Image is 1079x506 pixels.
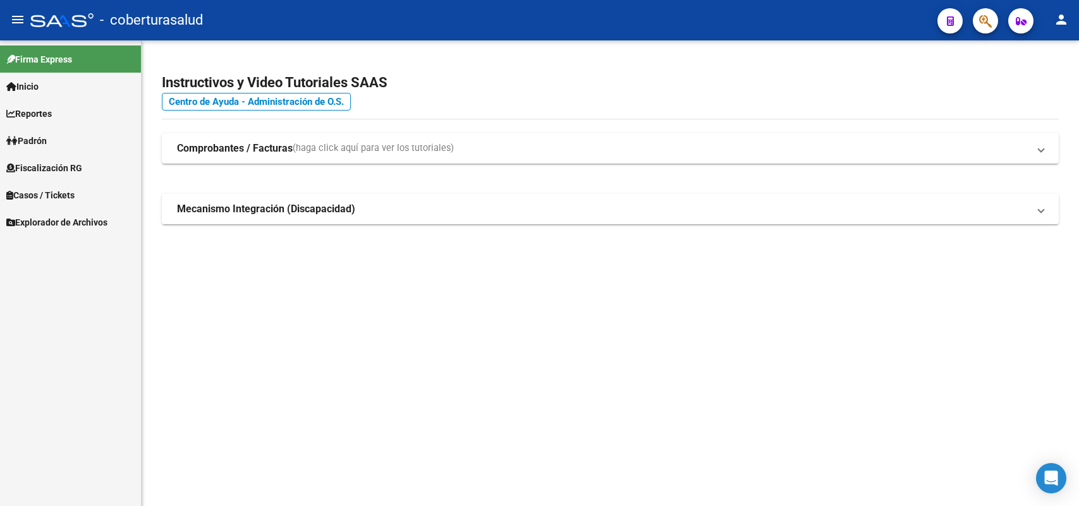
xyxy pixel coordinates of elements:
[6,80,39,93] span: Inicio
[162,194,1059,224] mat-expansion-panel-header: Mecanismo Integración (Discapacidad)
[1036,463,1066,493] div: Open Intercom Messenger
[293,142,454,155] span: (haga click aquí para ver los tutoriales)
[6,52,72,66] span: Firma Express
[177,202,355,216] strong: Mecanismo Integración (Discapacidad)
[6,188,75,202] span: Casos / Tickets
[100,6,203,34] span: - coberturasalud
[6,161,82,175] span: Fiscalización RG
[162,71,1059,95] h2: Instructivos y Video Tutoriales SAAS
[6,107,52,121] span: Reportes
[6,215,107,229] span: Explorador de Archivos
[1054,12,1069,27] mat-icon: person
[177,142,293,155] strong: Comprobantes / Facturas
[6,134,47,148] span: Padrón
[162,133,1059,164] mat-expansion-panel-header: Comprobantes / Facturas(haga click aquí para ver los tutoriales)
[10,12,25,27] mat-icon: menu
[162,93,351,111] a: Centro de Ayuda - Administración de O.S.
